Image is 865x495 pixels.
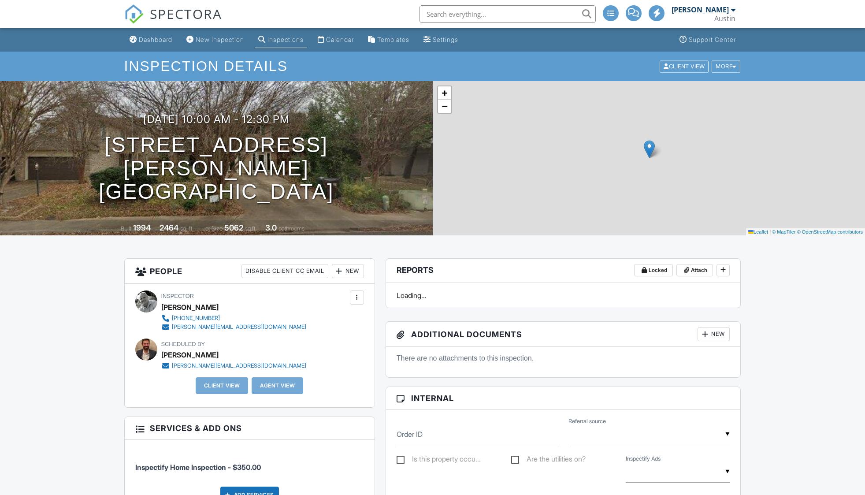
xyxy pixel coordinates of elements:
[689,36,736,43] div: Support Center
[183,32,248,48] a: New Inspection
[364,32,413,48] a: Templates
[143,113,290,125] h3: [DATE] 10:00 am - 12:30 pm
[172,324,306,331] div: [PERSON_NAME][EMAIL_ADDRESS][DOMAIN_NAME]
[659,63,711,69] a: Client View
[442,100,447,112] span: −
[124,4,144,24] img: The Best Home Inspection Software - Spectora
[698,327,730,341] div: New
[202,225,223,232] span: Lot Size
[314,32,357,48] a: Calendar
[267,36,304,43] div: Inspections
[121,225,131,232] span: Built
[196,36,244,43] div: New Inspection
[433,36,458,43] div: Settings
[397,455,481,466] label: Is this property occupied?
[420,5,596,23] input: Search everything...
[672,5,729,14] div: [PERSON_NAME]
[420,32,462,48] a: Settings
[161,348,219,361] div: [PERSON_NAME]
[748,229,768,234] a: Leaflet
[397,429,423,439] label: Order ID
[241,264,328,278] div: Disable Client CC Email
[442,87,447,98] span: +
[124,59,741,74] h1: Inspection Details
[172,362,306,369] div: [PERSON_NAME][EMAIL_ADDRESS][DOMAIN_NAME]
[797,229,863,234] a: © OpenStreetMap contributors
[180,225,193,232] span: sq. ft.
[676,32,739,48] a: Support Center
[133,223,151,232] div: 1994
[124,12,222,30] a: SPECTORA
[326,36,354,43] div: Calendar
[386,322,741,347] h3: Additional Documents
[161,314,306,323] a: [PHONE_NUMBER]
[255,32,307,48] a: Inspections
[397,354,730,363] p: There are no attachments to this inspection.
[438,100,451,113] a: Zoom out
[160,223,178,232] div: 2464
[125,259,375,284] h3: People
[150,4,222,23] span: SPECTORA
[568,417,606,425] label: Referral source
[224,223,243,232] div: 5062
[135,447,364,479] li: Service: Inspectify Home Inspection
[644,140,655,158] img: Marker
[135,463,261,472] span: Inspectify Home Inspection - $350.00
[139,36,172,43] div: Dashboard
[126,32,176,48] a: Dashboard
[161,341,205,347] span: Scheduled By
[438,86,451,100] a: Zoom in
[332,264,364,278] div: New
[712,60,740,72] div: More
[626,455,661,463] label: Inspectify Ads
[772,229,796,234] a: © MapTiler
[511,455,586,466] label: Are the utilities on?
[660,60,709,72] div: Client View
[161,323,306,331] a: [PERSON_NAME][EMAIL_ADDRESS][DOMAIN_NAME]
[714,14,735,23] div: Austin
[265,223,277,232] div: 3.0
[278,225,304,232] span: bathrooms
[125,417,375,440] h3: Services & Add ons
[377,36,409,43] div: Templates
[172,315,220,322] div: [PHONE_NUMBER]
[161,361,306,370] a: [PERSON_NAME][EMAIL_ADDRESS][DOMAIN_NAME]
[161,301,219,314] div: [PERSON_NAME]
[769,229,771,234] span: |
[386,387,741,410] h3: Internal
[161,293,194,299] span: Inspector
[245,225,256,232] span: sq.ft.
[14,134,419,203] h1: [STREET_ADDRESS][PERSON_NAME] [GEOGRAPHIC_DATA]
